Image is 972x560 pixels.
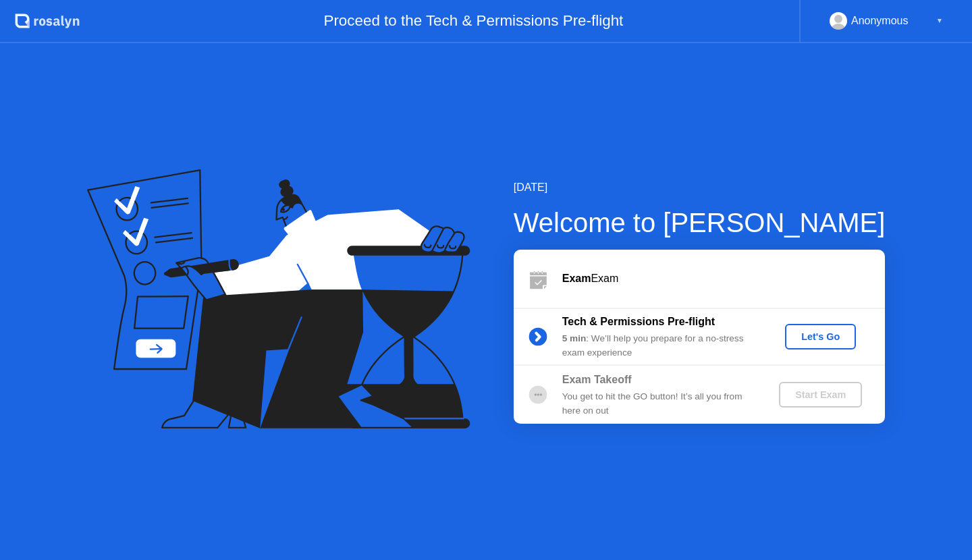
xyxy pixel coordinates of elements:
b: Exam [562,273,591,284]
b: Tech & Permissions Pre-flight [562,316,715,327]
button: Let's Go [785,324,856,349]
div: Start Exam [784,389,857,400]
div: : We’ll help you prepare for a no-stress exam experience [562,332,757,360]
div: Anonymous [851,12,909,30]
b: Exam Takeoff [562,374,632,385]
b: 5 min [562,333,587,343]
div: Let's Go [790,331,850,342]
div: Exam [562,271,885,287]
div: Welcome to [PERSON_NAME] [514,202,886,243]
button: Start Exam [779,382,862,408]
div: You get to hit the GO button! It’s all you from here on out [562,390,757,418]
div: [DATE] [514,179,886,196]
div: ▼ [936,12,943,30]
